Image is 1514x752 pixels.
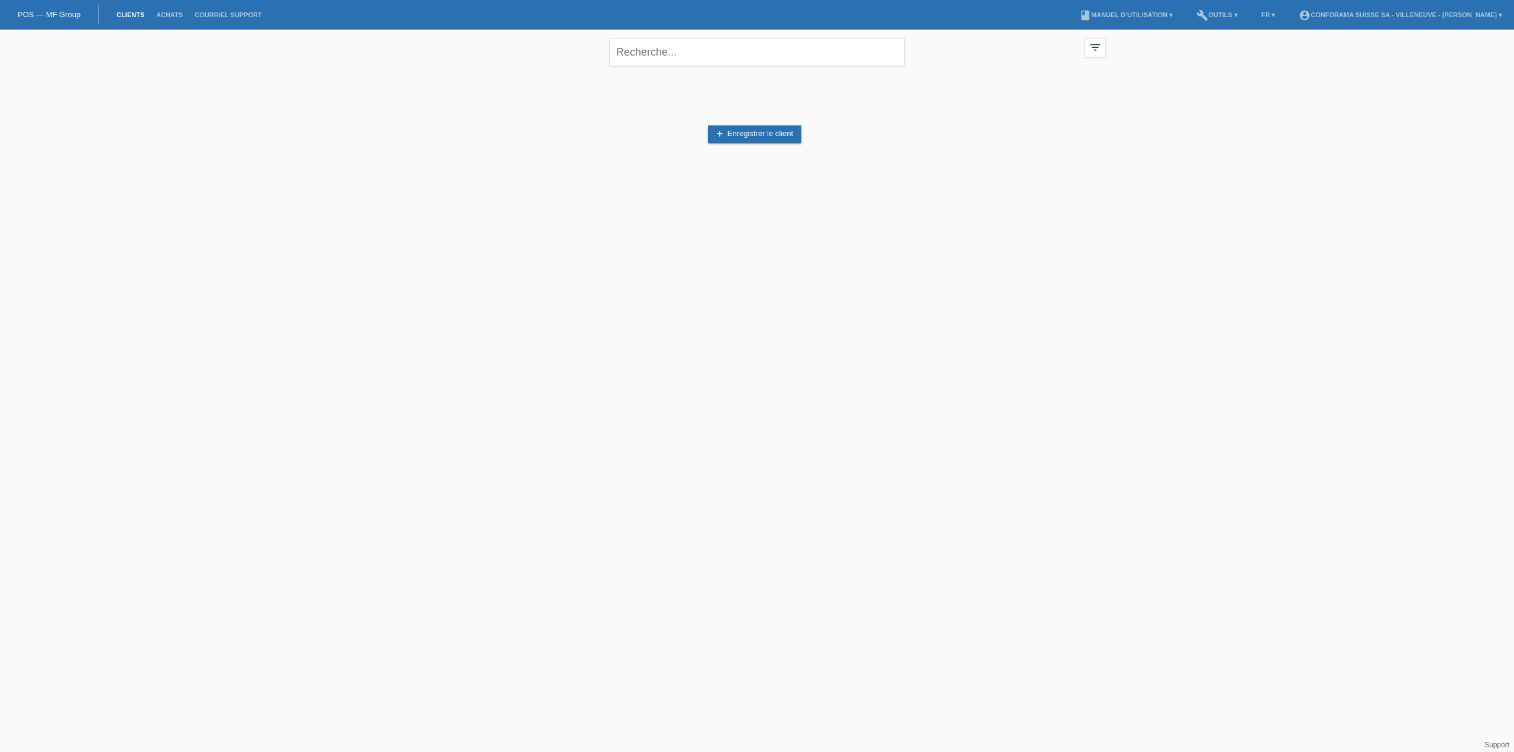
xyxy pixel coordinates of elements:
a: buildOutils ▾ [1191,11,1243,18]
a: Clients [111,11,150,18]
a: POS — MF Group [18,10,80,19]
a: Achats [150,11,189,18]
i: build [1196,9,1208,21]
i: book [1079,9,1091,21]
a: bookManuel d’utilisation ▾ [1073,11,1179,18]
input: Recherche... [609,38,905,66]
a: Courriel Support [189,11,267,18]
i: add [715,129,724,138]
a: Support [1484,741,1509,749]
a: FR ▾ [1256,11,1282,18]
i: filter_list [1089,41,1102,54]
a: addEnregistrer le client [708,125,801,143]
i: account_circle [1299,9,1311,21]
a: account_circleConforama Suisse SA - Villeneuve - [PERSON_NAME] ▾ [1293,11,1508,18]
